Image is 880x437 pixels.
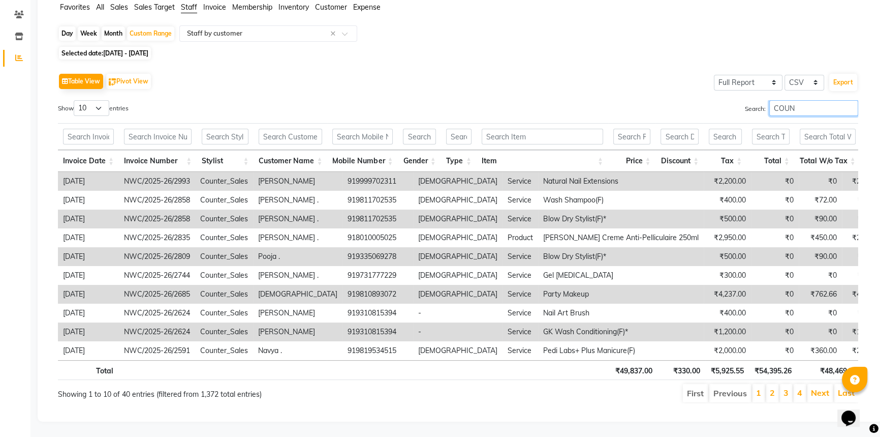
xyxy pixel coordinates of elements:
[745,100,858,116] label: Search:
[538,172,704,191] td: Natural Nail Extensions
[413,285,502,304] td: [DEMOGRAPHIC_DATA]
[751,341,799,360] td: ₹0
[59,74,103,89] button: Table View
[655,150,704,172] th: Discount: activate to sort column ascending
[751,191,799,210] td: ₹0
[195,210,253,228] td: Counter_Sales
[253,191,342,210] td: [PERSON_NAME] .
[811,388,829,398] a: Next
[74,100,109,116] select: Showentries
[232,3,272,12] span: Membership
[342,266,413,285] td: 919731777229
[751,210,799,228] td: ₹0
[119,341,195,360] td: NWC/2025-26/2591
[203,3,226,12] span: Invoice
[502,323,538,341] td: Service
[502,285,538,304] td: Service
[756,388,761,398] a: 1
[704,323,751,341] td: ₹1,200.00
[195,172,253,191] td: Counter_Sales
[413,247,502,266] td: [DEMOGRAPHIC_DATA]
[800,129,856,144] input: Search Total W/o Tax
[253,172,342,191] td: [PERSON_NAME]
[538,247,704,266] td: Blow Dry Stylist(F)*
[704,247,751,266] td: ₹500.00
[799,191,842,210] td: ₹72.00
[63,129,114,144] input: Search Invoice Date
[353,3,381,12] span: Expense
[127,26,174,41] div: Custom Range
[661,129,699,144] input: Search Discount
[58,191,119,210] td: [DATE]
[195,191,253,210] td: Counter_Sales
[195,285,253,304] td: Counter_Sales
[538,228,704,247] td: [PERSON_NAME] Creme Anti-Pelliculaire 250ml
[797,360,862,380] th: ₹48,469.71
[751,228,799,247] td: ₹0
[747,150,795,172] th: Total: activate to sort column ascending
[413,172,502,191] td: [DEMOGRAPHIC_DATA]
[119,210,195,228] td: NWC/2025-26/2858
[704,228,751,247] td: ₹2,950.00
[58,360,118,380] th: Total
[327,150,398,172] th: Mobile Number: activate to sort column ascending
[704,285,751,304] td: ₹4,237.00
[58,172,119,191] td: [DATE]
[119,266,195,285] td: NWC/2025-26/2744
[704,304,751,323] td: ₹400.00
[58,150,119,172] th: Invoice Date: activate to sort column ascending
[253,341,342,360] td: Navya .
[749,360,797,380] th: ₹54,395.26
[799,210,842,228] td: ₹90.00
[704,191,751,210] td: ₹400.00
[751,247,799,266] td: ₹0
[502,266,538,285] td: Service
[799,304,842,323] td: ₹0
[477,150,608,172] th: Item: activate to sort column ascending
[119,247,195,266] td: NWC/2025-26/2809
[837,396,870,427] iframe: chat widget
[751,304,799,323] td: ₹0
[342,172,413,191] td: 919999702311
[751,285,799,304] td: ₹0
[799,228,842,247] td: ₹450.00
[253,266,342,285] td: [PERSON_NAME] .
[751,323,799,341] td: ₹0
[96,3,104,12] span: All
[195,266,253,285] td: Counter_Sales
[119,150,197,172] th: Invoice Number: activate to sort column ascending
[413,191,502,210] td: [DEMOGRAPHIC_DATA]
[538,210,704,228] td: Blow Dry Stylist(F)*
[253,323,342,341] td: [PERSON_NAME]
[253,210,342,228] td: [PERSON_NAME] .
[342,191,413,210] td: 919811702535
[119,191,195,210] td: NWC/2025-26/2858
[195,247,253,266] td: Counter_Sales
[441,150,477,172] th: Type: activate to sort column ascending
[657,360,705,380] th: ₹330.00
[413,323,502,341] td: -
[106,74,151,89] button: Pivot View
[608,150,656,172] th: Price: activate to sort column ascending
[253,304,342,323] td: [PERSON_NAME]
[502,247,538,266] td: Service
[119,304,195,323] td: NWC/2025-26/2624
[709,129,742,144] input: Search Tax
[799,172,842,191] td: ₹0
[134,3,175,12] span: Sales Target
[124,129,192,144] input: Search Invoice Number
[413,304,502,323] td: -
[613,129,651,144] input: Search Price
[342,228,413,247] td: 918010005025
[538,304,704,323] td: Nail Art Brush
[58,100,129,116] label: Show entries
[838,388,855,398] a: Last
[795,150,861,172] th: Total W/o Tax: activate to sort column ascending
[398,150,441,172] th: Gender: activate to sort column ascending
[482,129,603,144] input: Search Item
[502,210,538,228] td: Service
[197,150,254,172] th: Stylist: activate to sort column ascending
[538,191,704,210] td: Wash Shampoo(F)
[330,28,339,39] span: Clear all
[58,210,119,228] td: [DATE]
